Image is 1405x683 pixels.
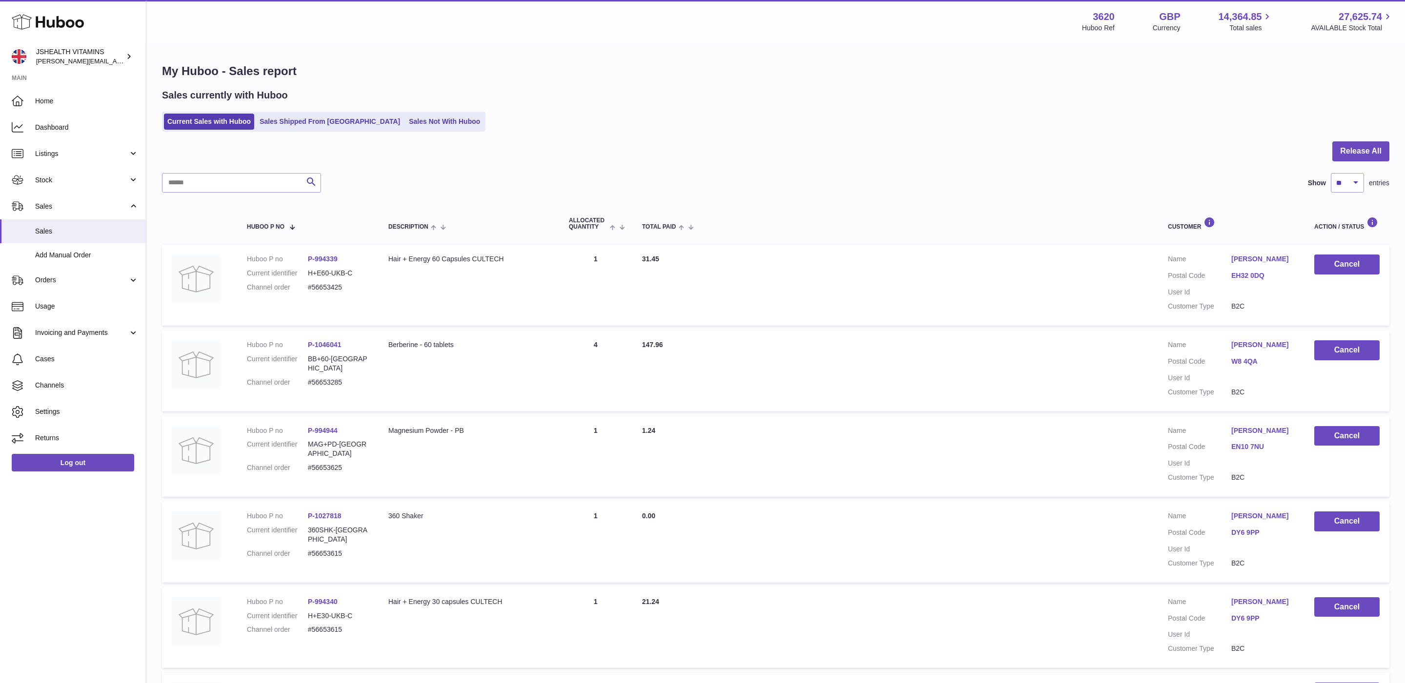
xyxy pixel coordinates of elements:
span: [PERSON_NAME][EMAIL_ADDRESS][DOMAIN_NAME] [36,57,196,65]
span: 21.24 [642,598,659,605]
a: DY6 9PP [1231,528,1295,537]
dt: Huboo P no [247,254,308,264]
dt: User Id [1168,630,1231,639]
dd: H+E30-UKB-C [308,611,369,621]
button: Cancel [1314,511,1380,531]
button: Cancel [1314,597,1380,617]
div: Hair + Energy 60 Capsules CULTECH [388,254,549,264]
div: Magnesium Powder - PB [388,426,549,435]
span: Dashboard [35,123,139,132]
label: Show [1308,178,1326,188]
img: no-photo.jpg [172,254,221,303]
span: 1.24 [642,427,655,434]
a: Sales Not With Huboo [405,114,483,130]
dt: Customer Type [1168,559,1231,568]
div: Currency [1153,23,1181,33]
span: Stock [35,176,128,185]
dt: Channel order [247,625,308,634]
dt: User Id [1168,288,1231,297]
td: 4 [559,331,632,411]
dt: Huboo P no [247,340,308,350]
dd: BB+60-[GEOGRAPHIC_DATA] [308,354,369,373]
dt: Current identifier [247,440,308,458]
dt: Customer Type [1168,473,1231,482]
dt: Name [1168,597,1231,609]
div: Berberine - 60 tablets [388,340,549,350]
div: JSHEALTH VITAMINS [36,47,124,66]
span: Orders [35,275,128,285]
a: P-994944 [308,427,338,434]
dd: #56653615 [308,549,369,558]
dt: Name [1168,511,1231,523]
dt: Current identifier [247,354,308,373]
dd: B2C [1231,388,1295,397]
span: Cases [35,354,139,364]
button: Cancel [1314,254,1380,274]
dt: Current identifier [247,526,308,544]
strong: GBP [1159,10,1180,23]
img: no-photo.jpg [172,511,221,560]
dt: Channel order [247,283,308,292]
td: 1 [559,502,632,583]
dt: Postal Code [1168,442,1231,454]
dd: H+E60-UKB-C [308,269,369,278]
button: Cancel [1314,426,1380,446]
a: DY6 9PP [1231,614,1295,623]
div: Action / Status [1314,217,1380,230]
span: Add Manual Order [35,251,139,260]
a: W8 4QA [1231,357,1295,366]
h2: Sales currently with Huboo [162,89,288,102]
span: Returns [35,433,139,443]
dt: Huboo P no [247,511,308,521]
dt: Customer Type [1168,388,1231,397]
div: 360 Shaker [388,511,549,521]
img: francesca@jshealthvitamins.com [12,49,26,64]
span: 14,364.85 [1218,10,1262,23]
dd: B2C [1231,559,1295,568]
span: Description [388,224,428,230]
a: Log out [12,454,134,471]
a: EN10 7NU [1231,442,1295,451]
a: P-1027818 [308,512,341,520]
dt: Postal Code [1168,357,1231,369]
a: P-994340 [308,598,338,605]
td: 1 [559,587,632,668]
img: no-photo.jpg [172,340,221,389]
dt: Channel order [247,549,308,558]
dt: Customer Type [1168,302,1231,311]
span: 147.96 [642,341,663,349]
a: [PERSON_NAME] [1231,340,1295,350]
dd: #56653625 [308,463,369,472]
span: entries [1369,178,1389,188]
td: 1 [559,245,632,326]
a: 14,364.85 Total sales [1218,10,1273,33]
a: Current Sales with Huboo [164,114,254,130]
td: 1 [559,416,632,497]
dd: MAG+PD-[GEOGRAPHIC_DATA] [308,440,369,458]
span: Listings [35,149,128,158]
img: no-photo.jpg [172,597,221,646]
button: Release All [1332,141,1389,161]
dt: Postal Code [1168,271,1231,283]
span: Home [35,97,139,106]
dd: #56653615 [308,625,369,634]
strong: 3620 [1093,10,1115,23]
span: Total paid [642,224,676,230]
div: Huboo Ref [1082,23,1115,33]
span: Sales [35,227,139,236]
dd: B2C [1231,302,1295,311]
a: P-994339 [308,255,338,263]
div: Customer [1168,217,1295,230]
a: EH32 0DQ [1231,271,1295,280]
dt: Channel order [247,463,308,472]
span: 31.45 [642,255,659,263]
a: 27,625.74 AVAILABLE Stock Total [1311,10,1393,33]
span: Channels [35,381,139,390]
dt: Customer Type [1168,644,1231,653]
dt: User Id [1168,373,1231,383]
h1: My Huboo - Sales report [162,63,1389,79]
dt: Current identifier [247,269,308,278]
span: Settings [35,407,139,416]
dd: #56653425 [308,283,369,292]
span: AVAILABLE Stock Total [1311,23,1393,33]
